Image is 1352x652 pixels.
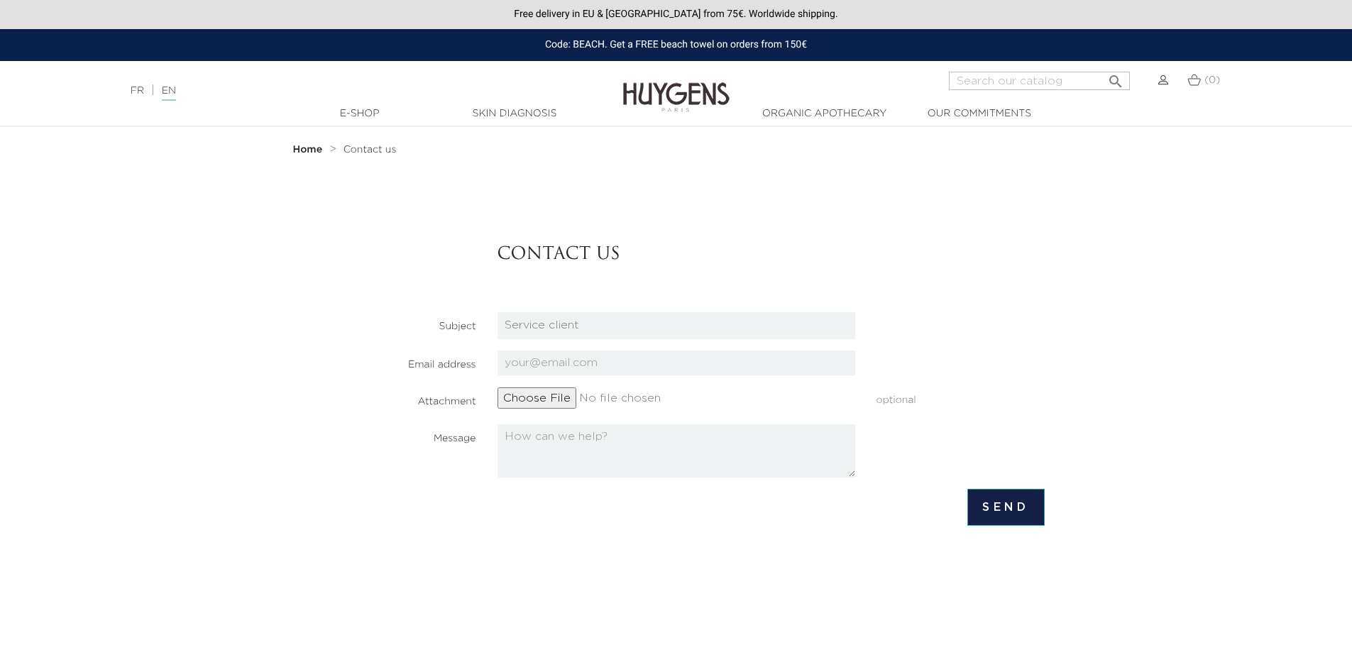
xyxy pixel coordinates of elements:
[1103,67,1128,87] button: 
[444,106,586,121] a: Skin Diagnosis
[289,106,431,121] a: E-Shop
[344,144,397,155] a: Contact us
[498,350,855,375] input: your@email.com
[866,387,1055,408] span: optional
[293,144,326,155] a: Home
[297,350,487,372] label: Email address
[293,145,323,155] strong: Home
[1107,69,1124,86] i: 
[297,387,487,409] label: Attachment
[297,424,487,446] label: Message
[162,86,176,101] a: EN
[949,72,1130,90] input: Search
[297,312,487,334] label: Subject
[131,86,144,96] a: FR
[1204,75,1220,85] span: (0)
[754,106,896,121] a: Organic Apothecary
[344,145,397,155] span: Contact us
[967,489,1045,526] input: Send
[498,245,1045,265] h3: Contact us
[908,106,1050,121] a: Our commitments
[623,60,730,114] img: Huygens
[123,82,553,99] div: |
